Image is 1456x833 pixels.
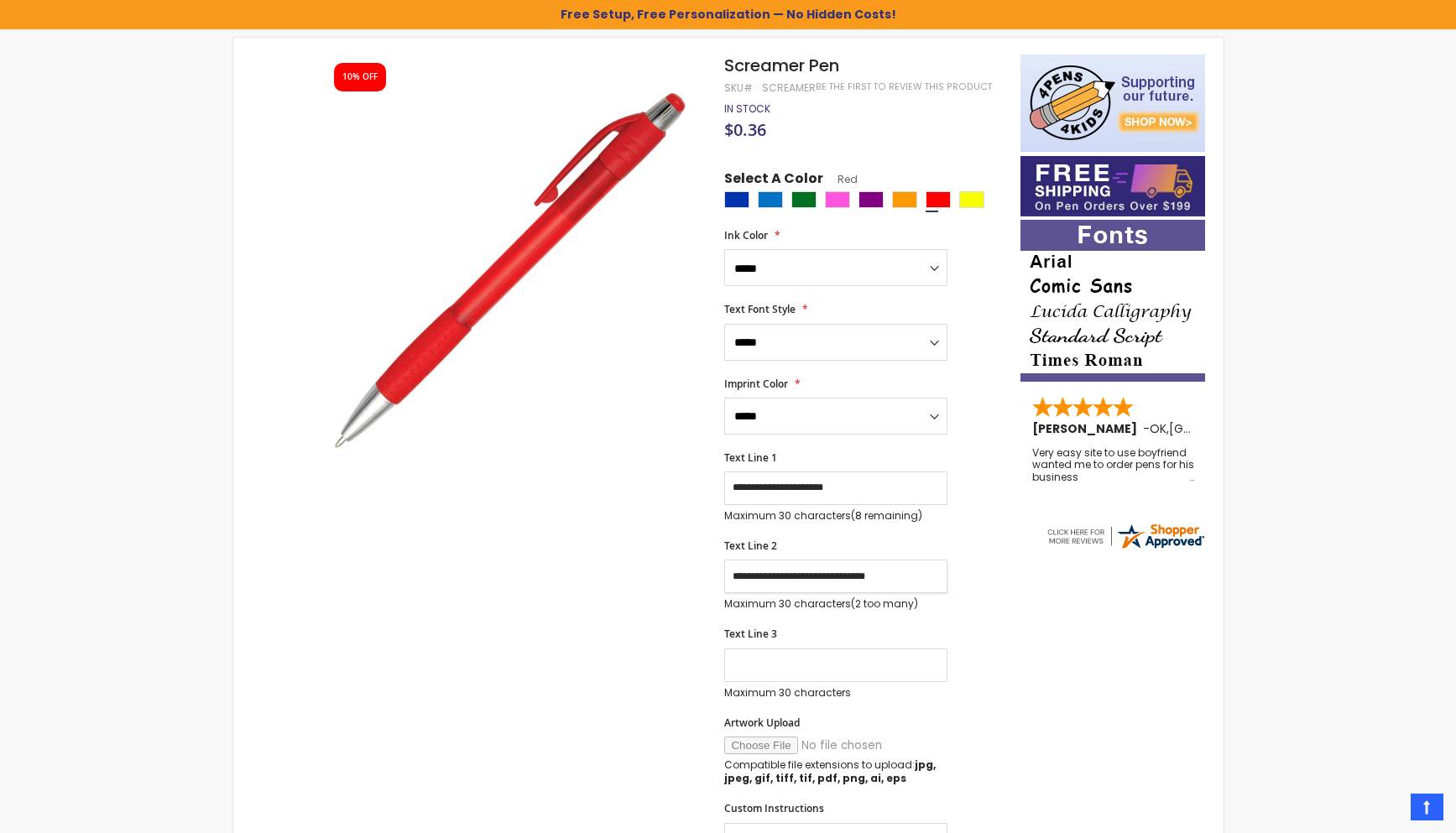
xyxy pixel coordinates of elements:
[851,508,922,523] span: (8 remaining)
[724,228,768,242] span: Ink Color
[791,191,817,208] div: Green
[724,191,749,208] div: Blue
[724,627,777,641] span: Text Line 3
[1020,55,1205,152] img: 4pens 4 kids
[851,596,918,611] span: (2 too many)
[858,191,884,208] div: Purple
[724,716,800,730] span: Artwork Upload
[758,191,783,208] div: Blue Light
[1032,420,1143,437] span: [PERSON_NAME]
[724,81,755,95] strong: SKU
[724,102,770,116] span: In stock
[823,172,858,186] span: Red
[342,71,378,83] div: 10% OFF
[724,597,947,611] p: Maximum 30 characters
[1032,447,1195,483] div: Very easy site to use boyfriend wanted me to order pens for his business
[724,169,823,192] span: Select A Color
[724,539,777,553] span: Text Line 2
[724,758,947,785] p: Compatible file extensions to upload:
[1020,156,1205,216] img: Free shipping on orders over $199
[892,191,917,208] div: Orange
[724,102,770,116] div: Availability
[724,509,947,523] p: Maximum 30 characters
[1318,788,1456,833] iframe: Google Customer Reviews
[1169,420,1292,437] span: [GEOGRAPHIC_DATA]
[319,79,702,462] img: screamer_red_1.jpg
[926,191,951,208] div: Red
[724,377,788,391] span: Imprint Color
[959,191,984,208] div: Yellow
[724,686,947,700] p: Maximum 30 characters
[724,801,824,815] span: Custom Instructions
[724,54,839,77] span: Screamer Pen
[724,450,777,465] span: Text Line 1
[816,81,992,93] a: Be the first to review this product
[724,118,766,141] span: $0.36
[724,758,936,785] strong: jpg, jpeg, gif, tiff, tif, pdf, png, ai, eps
[1143,420,1292,437] span: - ,
[724,302,796,316] span: Text Font Style
[762,81,816,95] div: Screamer
[1020,220,1205,382] img: font-personalization-examples
[1045,521,1206,551] img: 4pens.com widget logo
[1045,540,1206,554] a: 4pens.com certificate URL
[825,191,850,208] div: Pink
[1150,420,1166,437] span: OK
